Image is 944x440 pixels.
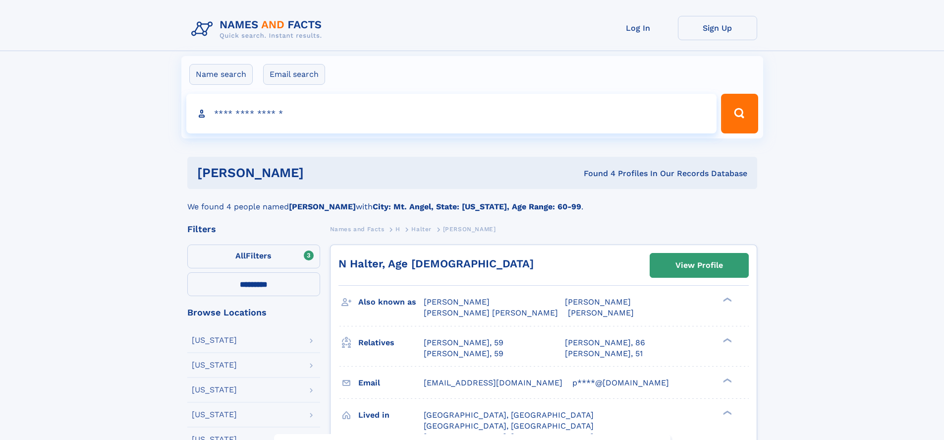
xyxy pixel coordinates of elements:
[678,16,757,40] a: Sign Up
[424,378,562,387] span: [EMAIL_ADDRESS][DOMAIN_NAME]
[373,202,581,211] b: City: Mt. Angel, State: [US_STATE], Age Range: 60-99
[358,294,424,311] h3: Also known as
[395,226,400,233] span: H
[568,308,634,317] span: [PERSON_NAME]
[444,168,747,179] div: Found 4 Profiles In Our Records Database
[721,377,732,383] div: ❯
[192,386,237,394] div: [US_STATE]
[192,336,237,344] div: [US_STATE]
[411,223,432,235] a: Halter
[599,16,678,40] a: Log In
[721,337,732,343] div: ❯
[675,254,723,277] div: View Profile
[650,253,748,277] a: View Profile
[395,223,400,235] a: H
[187,189,757,213] div: We found 4 people named with .
[358,375,424,391] h3: Email
[187,308,320,317] div: Browse Locations
[235,251,246,260] span: All
[187,245,320,268] label: Filters
[192,411,237,419] div: [US_STATE]
[330,223,385,235] a: Names and Facts
[197,167,444,179] h1: [PERSON_NAME]
[424,297,490,307] span: [PERSON_NAME]
[289,202,356,211] b: [PERSON_NAME]
[338,257,534,270] a: N Halter, Age [DEMOGRAPHIC_DATA]
[565,337,645,348] a: [PERSON_NAME], 86
[186,94,717,133] input: search input
[424,348,503,359] a: [PERSON_NAME], 59
[721,297,732,303] div: ❯
[192,361,237,369] div: [US_STATE]
[443,226,496,233] span: [PERSON_NAME]
[411,226,432,233] span: Halter
[263,64,325,85] label: Email search
[358,334,424,351] h3: Relatives
[565,348,643,359] a: [PERSON_NAME], 51
[424,410,594,420] span: [GEOGRAPHIC_DATA], [GEOGRAPHIC_DATA]
[721,94,758,133] button: Search Button
[424,337,503,348] a: [PERSON_NAME], 59
[189,64,253,85] label: Name search
[358,407,424,424] h3: Lived in
[187,225,320,234] div: Filters
[424,308,558,317] span: [PERSON_NAME] [PERSON_NAME]
[424,421,594,431] span: [GEOGRAPHIC_DATA], [GEOGRAPHIC_DATA]
[187,16,330,43] img: Logo Names and Facts
[565,297,631,307] span: [PERSON_NAME]
[721,409,732,416] div: ❯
